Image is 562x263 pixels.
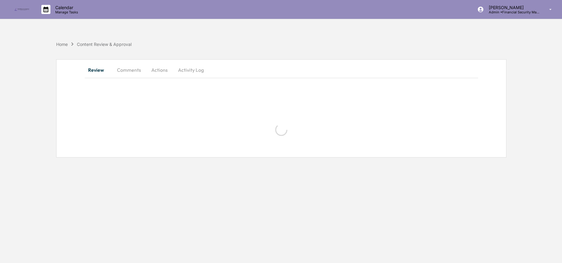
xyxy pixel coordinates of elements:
[85,63,112,77] button: Review
[50,10,81,14] p: Manage Tasks
[15,8,29,11] img: logo
[77,42,132,47] div: Content Review & Approval
[146,63,173,77] button: Actions
[112,63,146,77] button: Comments
[484,10,540,14] p: Admin • Financial Security Management
[50,5,81,10] p: Calendar
[85,63,478,77] div: secondary tabs example
[484,5,540,10] p: [PERSON_NAME]
[56,42,68,47] div: Home
[173,63,209,77] button: Activity Log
